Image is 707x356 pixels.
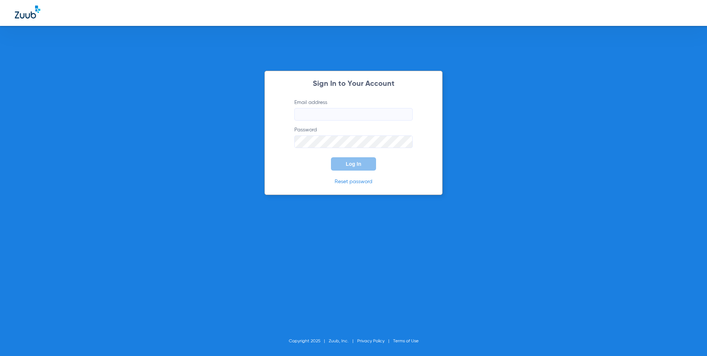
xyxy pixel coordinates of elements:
[15,6,40,19] img: Zuub Logo
[335,179,372,184] a: Reset password
[331,157,376,171] button: Log In
[294,108,413,121] input: Email address
[294,126,413,148] label: Password
[294,99,413,121] label: Email address
[294,135,413,148] input: Password
[289,337,329,345] li: Copyright 2025
[357,339,385,343] a: Privacy Policy
[393,339,419,343] a: Terms of Use
[283,80,424,88] h2: Sign In to Your Account
[346,161,361,167] span: Log In
[329,337,357,345] li: Zuub, Inc.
